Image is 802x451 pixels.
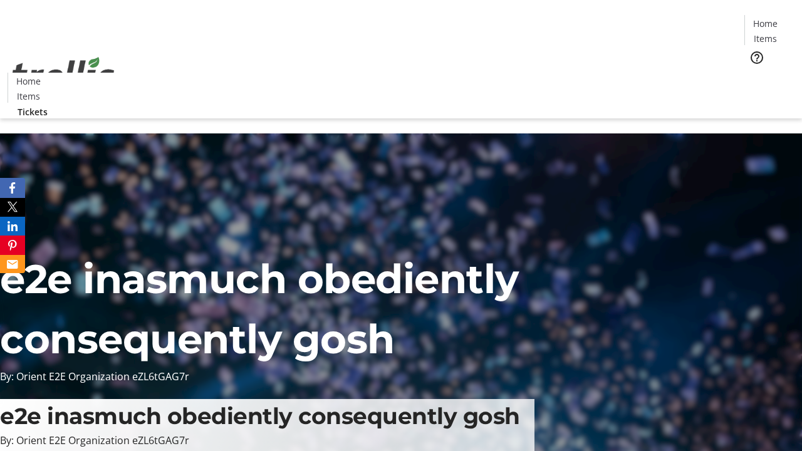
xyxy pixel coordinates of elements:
[8,105,58,118] a: Tickets
[754,73,784,86] span: Tickets
[744,45,769,70] button: Help
[745,32,785,45] a: Items
[753,17,778,30] span: Home
[8,43,119,106] img: Orient E2E Organization eZL6tGAG7r's Logo
[18,105,48,118] span: Tickets
[8,90,48,103] a: Items
[17,90,40,103] span: Items
[16,75,41,88] span: Home
[754,32,777,45] span: Items
[8,75,48,88] a: Home
[745,17,785,30] a: Home
[744,73,794,86] a: Tickets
